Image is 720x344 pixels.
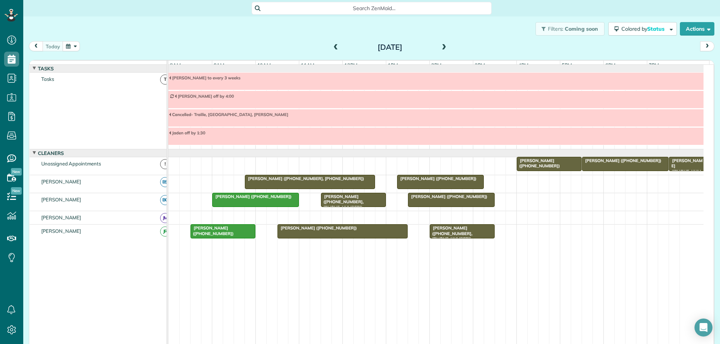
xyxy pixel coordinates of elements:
button: Actions [680,22,714,36]
button: Colored byStatus [608,22,677,36]
span: Cancelled- Traille, [GEOGRAPHIC_DATA], [PERSON_NAME] [168,112,289,117]
span: [PERSON_NAME] ([PHONE_NUMBER]) [397,176,477,181]
span: JM [160,213,170,223]
span: ! [160,159,170,169]
span: Unassigned Appointments [40,161,102,167]
div: Open Intercom Messenger [694,319,712,337]
span: [PERSON_NAME] [40,179,83,185]
span: [PERSON_NAME] to every 3 weeks [168,75,241,80]
span: BS [160,177,170,187]
span: Colored by [621,25,667,32]
span: 1pm [386,62,399,68]
span: [PERSON_NAME] ([PHONE_NUMBER]) [516,158,560,168]
span: [PERSON_NAME] ([PHONE_NUMBER]) [190,225,234,236]
span: 9am [212,62,226,68]
span: T [160,74,170,85]
span: 10am [256,62,273,68]
span: 8am [168,62,182,68]
span: BC [160,195,170,205]
span: 7pm [647,62,660,68]
button: next [700,41,714,51]
button: prev [29,41,43,51]
span: 5pm [560,62,573,68]
span: Filters: [548,25,564,32]
span: Coming soon [565,25,598,32]
span: [PERSON_NAME] [40,228,83,234]
span: 4pm [517,62,530,68]
span: JR [160,226,170,237]
span: [PERSON_NAME] ([PHONE_NUMBER]) [582,158,662,163]
span: [PERSON_NAME] ([PHONE_NUMBER]) [212,194,292,199]
span: 6pm [604,62,617,68]
span: [PERSON_NAME] [40,197,83,203]
span: Tasks [40,76,55,82]
span: [PERSON_NAME] off by 4:00 [174,94,234,99]
span: 12pm [343,62,359,68]
span: [PERSON_NAME] [40,214,83,220]
span: 3pm [473,62,486,68]
h2: [DATE] [343,43,437,51]
span: Status [647,25,666,32]
span: [PERSON_NAME] ([PHONE_NUMBER]) [277,225,357,231]
span: Jaden off by 1:30 [168,130,206,136]
span: [PERSON_NAME] ([PHONE_NUMBER], [PHONE_NUMBER]) [429,225,472,241]
span: [PERSON_NAME] ([PHONE_NUMBER], [PHONE_NUMBER]) [321,194,364,210]
span: New [11,187,22,195]
span: Cleaners [36,150,65,156]
span: 11am [299,62,316,68]
span: [PERSON_NAME] ([PHONE_NUMBER], [PHONE_NUMBER]) [244,176,364,181]
span: Tasks [36,66,55,71]
button: today [42,41,63,51]
span: New [11,168,22,176]
span: [PERSON_NAME] ([PHONE_NUMBER]) [669,158,703,179]
span: 2pm [430,62,443,68]
span: [PERSON_NAME] ([PHONE_NUMBER]) [408,194,488,199]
